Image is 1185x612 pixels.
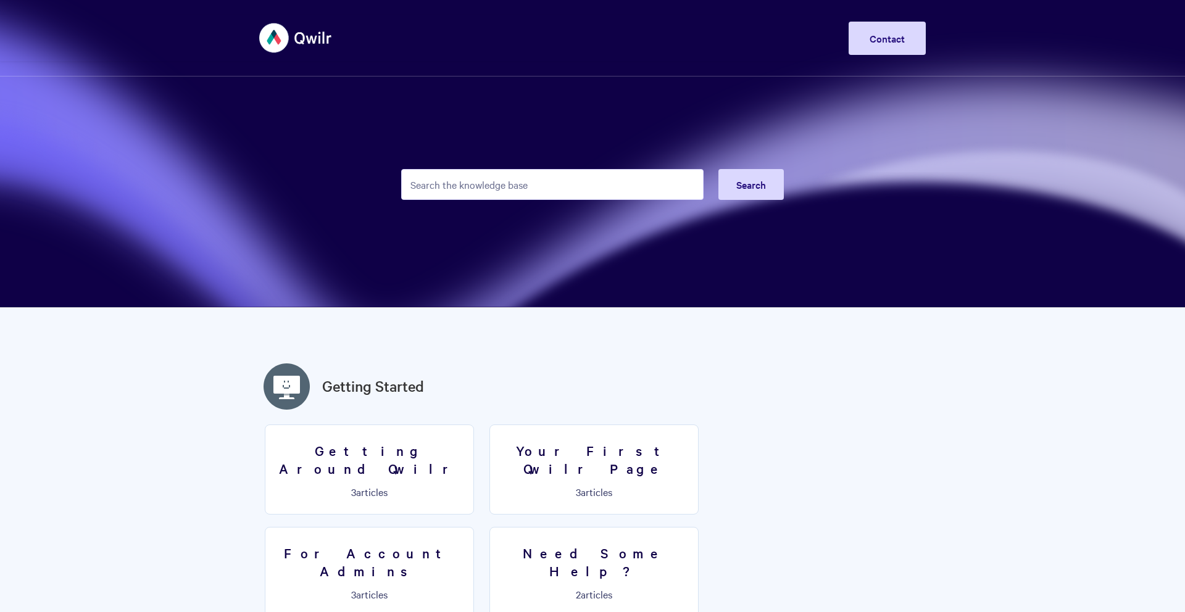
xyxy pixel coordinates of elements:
p: articles [497,486,691,497]
h3: Need Some Help? [497,544,691,579]
span: 3 [576,485,581,498]
span: 3 [351,587,356,601]
h3: Your First Qwilr Page [497,442,691,477]
a: Your First Qwilr Page 3articles [489,424,699,515]
h3: Getting Around Qwilr [273,442,466,477]
span: 3 [351,485,356,498]
button: Search [718,169,784,200]
span: Search [736,178,766,191]
img: Qwilr Help Center [259,15,333,61]
h3: For Account Admins [273,544,466,579]
p: articles [273,486,466,497]
span: 2 [576,587,581,601]
p: articles [273,589,466,600]
a: Getting Around Qwilr 3articles [265,424,474,515]
a: Contact [849,22,926,55]
a: Getting Started [322,375,424,397]
p: articles [497,589,691,600]
input: Search the knowledge base [401,169,704,200]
